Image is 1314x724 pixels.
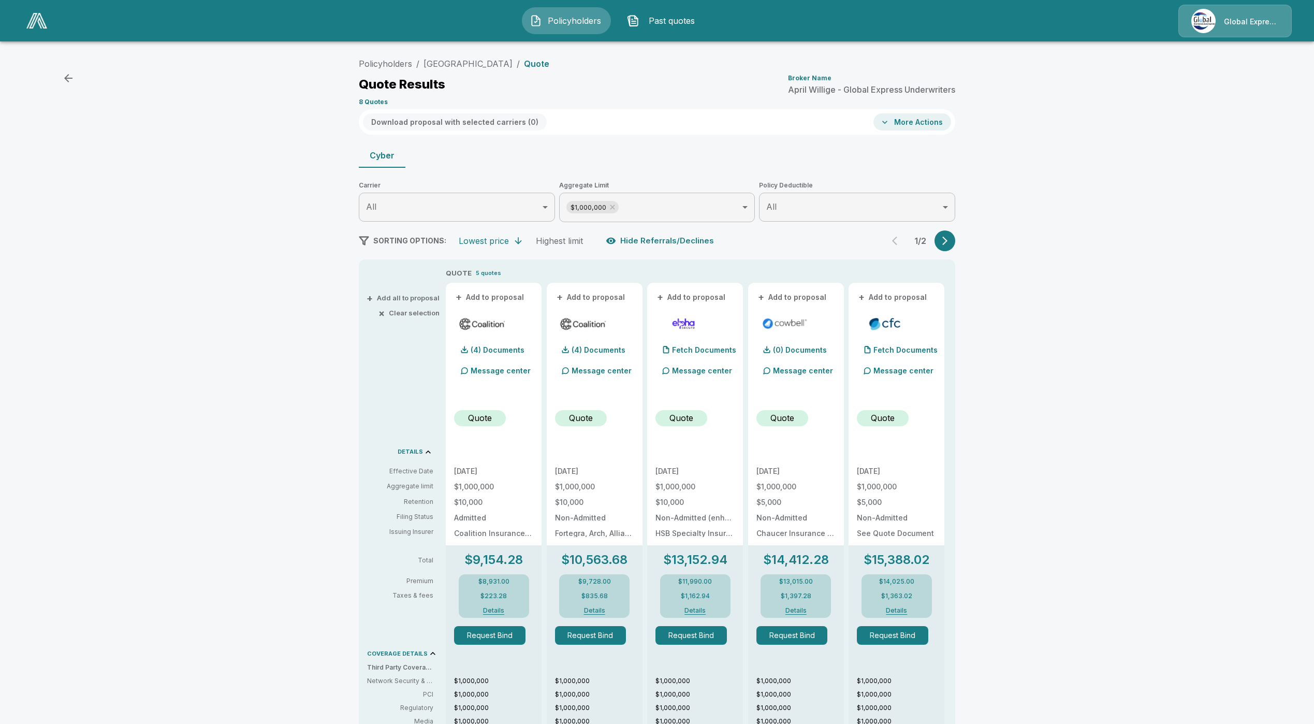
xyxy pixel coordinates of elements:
img: coalitioncyber [559,316,607,331]
p: HSB Specialty Insurance Company: rated "A++" by A.M. Best (20%), AXIS Surplus Insurance Company: ... [655,530,735,537]
p: Filing Status [367,512,433,522]
p: Quote [871,412,895,424]
span: Request Bind [857,626,936,645]
p: [DATE] [756,468,836,475]
p: 8 Quotes [359,99,388,105]
p: 1 / 2 [910,237,930,245]
span: Policy Deductible [759,180,955,191]
a: Agency IconGlobal Express Underwriters [1178,5,1292,37]
span: + [858,294,865,301]
p: $1,000,000 [454,703,542,713]
li: / [416,57,419,70]
img: cowbellp250 [761,316,809,331]
p: Taxes & fees [367,592,442,599]
p: [DATE] [454,468,533,475]
p: $13,152.94 [663,554,727,566]
p: $5,000 [857,499,936,506]
div: Highest limit [536,236,583,246]
button: Past quotes IconPast quotes [619,7,708,34]
span: + [456,294,462,301]
button: Policyholders IconPolicyholders [522,7,611,34]
p: Network Security & Privacy Liability [367,676,433,686]
p: $1,000,000 [655,483,735,490]
button: Details [574,607,615,614]
button: +Add to proposal [454,292,527,303]
img: Agency Icon [1191,9,1216,33]
p: Issuing Insurer [367,527,433,537]
button: More Actions [873,113,951,131]
p: Coalition Insurance Solutions [454,530,533,537]
p: $1,000,000 [857,690,944,699]
p: Non-Admitted [555,514,634,522]
p: Message center [672,365,732,376]
img: AA Logo [26,13,47,28]
p: $1,363.02 [881,593,912,599]
nav: breadcrumb [359,57,549,70]
button: Details [675,607,716,614]
p: (4) Documents [471,346,524,354]
p: $14,025.00 [879,578,914,585]
p: Non-Admitted [857,514,936,522]
span: Carrier [359,180,555,191]
p: 5 quotes [476,269,501,278]
p: Quote Results [359,78,445,91]
button: Hide Referrals/Declines [604,231,718,251]
p: $835.68 [581,593,608,599]
p: Non-Admitted (enhanced) [655,514,735,522]
img: Policyholders Icon [530,15,542,27]
p: Quote [669,412,693,424]
p: [DATE] [655,468,735,475]
img: elphacyberenhanced [660,316,708,331]
p: Effective Date [367,467,433,476]
span: All [766,201,777,212]
button: Request Bind [454,626,525,645]
span: Request Bind [655,626,735,645]
p: Quote [468,412,492,424]
span: $1,000,000 [566,201,610,213]
p: Global Express Underwriters [1224,17,1279,27]
p: $9,154.28 [464,554,523,566]
p: Fetch Documents [873,346,938,354]
p: Message center [572,365,632,376]
p: Message center [873,365,933,376]
p: $9,728.00 [578,578,611,585]
p: Broker Name [788,75,831,81]
p: $1,000,000 [454,483,533,490]
p: Retention [367,497,433,506]
p: $10,000 [454,499,533,506]
li: / [517,57,520,70]
p: $15,388.02 [864,554,929,566]
button: +Add all to proposal [369,295,440,301]
p: $1,000,000 [857,703,944,713]
span: All [366,201,376,212]
p: Fortegra, Arch, Allianz, Aspen, Vantage [555,530,634,537]
p: DETAILS [398,449,423,455]
button: +Add to proposal [756,292,829,303]
span: + [758,294,764,301]
button: ×Clear selection [381,310,440,316]
p: Total [367,557,442,563]
button: Details [775,607,816,614]
button: Details [876,607,917,614]
p: Quote [770,412,794,424]
p: $1,397.28 [781,593,811,599]
p: $1,000,000 [555,483,634,490]
p: COVERAGE DETAILS [367,651,428,657]
p: $1,000,000 [555,690,643,699]
p: $1,000,000 [454,676,542,686]
span: Request Bind [454,626,533,645]
div: $1,000,000 [566,201,619,213]
p: Quote [524,60,549,68]
img: Past quotes Icon [627,15,639,27]
p: [DATE] [555,468,634,475]
span: × [378,310,385,316]
span: + [367,295,373,301]
p: See Quote Document [857,530,936,537]
p: $1,000,000 [655,676,743,686]
p: Chaucer Insurance Company DAC | NAIC# AA-1780116 [756,530,836,537]
span: Aggregate Limit [559,180,755,191]
p: $13,015.00 [779,578,813,585]
p: QUOTE [446,268,472,279]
